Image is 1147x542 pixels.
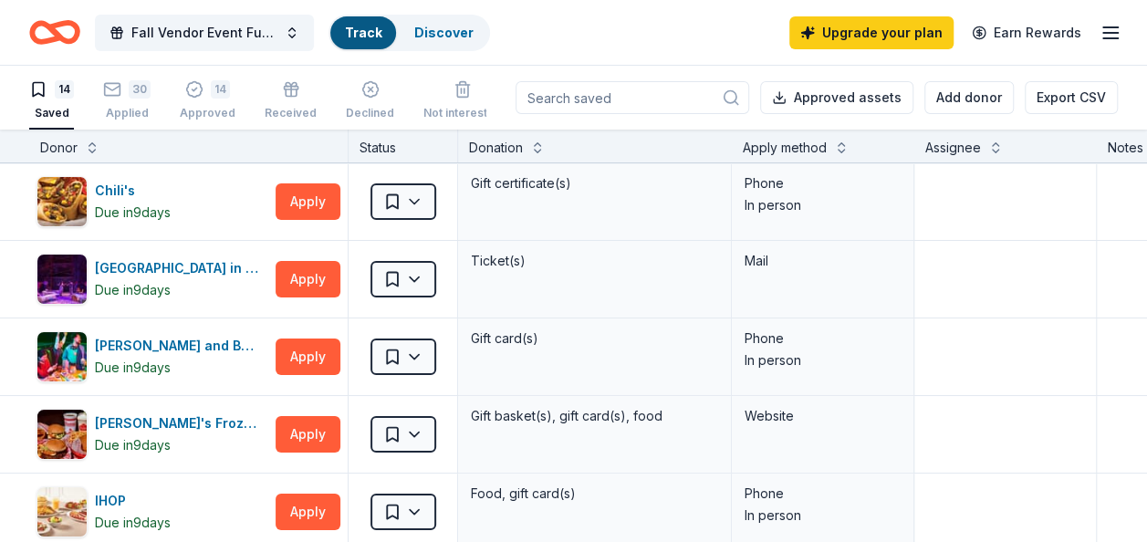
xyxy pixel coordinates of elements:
[180,73,235,130] button: 14Approved
[276,494,340,530] button: Apply
[37,487,87,537] img: Image for IHOP
[745,250,901,272] div: Mail
[29,106,74,120] div: Saved
[103,73,151,130] button: 30Applied
[95,15,314,51] button: Fall Vendor Event Fundraiser
[1025,81,1118,114] button: Export CSV
[423,106,502,120] div: Not interested
[276,183,340,220] button: Apply
[180,106,235,120] div: Approved
[40,137,78,159] div: Donor
[349,130,458,162] div: Status
[745,328,901,349] div: Phone
[36,486,268,537] button: Image for IHOPIHOPDue in9days
[129,80,151,99] div: 30
[961,16,1092,49] a: Earn Rewards
[95,180,171,202] div: Chili's
[469,403,720,429] div: Gift basket(s), gift card(s), food
[745,483,901,505] div: Phone
[345,25,381,40] a: Track
[36,254,268,305] button: Image for Cincinnati Playhouse in the Park[GEOGRAPHIC_DATA] in the ParkDue in9days
[328,15,490,51] button: TrackDiscover
[95,490,171,512] div: IHOP
[36,409,268,460] button: Image for Freddy's Frozen Custard & Steakburgers[PERSON_NAME]'s Frozen Custard & SteakburgersDue ...
[789,16,954,49] a: Upgrade your plan
[95,257,268,279] div: [GEOGRAPHIC_DATA] in the Park
[925,137,981,159] div: Assignee
[265,106,317,120] div: Received
[469,481,720,506] div: Food, gift card(s)
[29,11,80,54] a: Home
[745,194,901,216] div: In person
[745,405,901,427] div: Website
[95,357,171,379] div: Due in 9 days
[265,73,317,130] button: Received
[469,171,720,196] div: Gift certificate(s)
[469,326,720,351] div: Gift card(s)
[95,434,171,456] div: Due in 9 days
[346,106,394,120] div: Declined
[55,80,74,99] div: 14
[276,261,340,297] button: Apply
[276,416,340,453] button: Apply
[743,137,827,159] div: Apply method
[423,73,502,130] button: Not interested
[37,332,87,381] img: Image for Dave and Busters
[211,80,230,99] div: 14
[29,73,74,130] button: 14Saved
[37,177,87,226] img: Image for Chili's
[131,22,277,44] span: Fall Vendor Event Fundraiser
[1108,137,1143,159] div: Notes
[760,81,913,114] button: Approved assets
[95,202,171,224] div: Due in 9 days
[95,279,171,301] div: Due in 9 days
[276,339,340,375] button: Apply
[37,410,87,459] img: Image for Freddy's Frozen Custard & Steakburgers
[36,331,268,382] button: Image for Dave and Busters[PERSON_NAME] and BustersDue in9days
[103,106,151,120] div: Applied
[95,512,171,534] div: Due in 9 days
[745,172,901,194] div: Phone
[95,412,268,434] div: [PERSON_NAME]'s Frozen Custard & Steakburgers
[469,248,720,274] div: Ticket(s)
[37,255,87,304] img: Image for Cincinnati Playhouse in the Park
[414,25,474,40] a: Discover
[924,81,1014,114] button: Add donor
[469,137,523,159] div: Donation
[745,349,901,371] div: In person
[95,335,268,357] div: [PERSON_NAME] and Busters
[36,176,268,227] button: Image for Chili'sChili'sDue in9days
[346,73,394,130] button: Declined
[516,81,749,114] input: Search saved
[745,505,901,526] div: In person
